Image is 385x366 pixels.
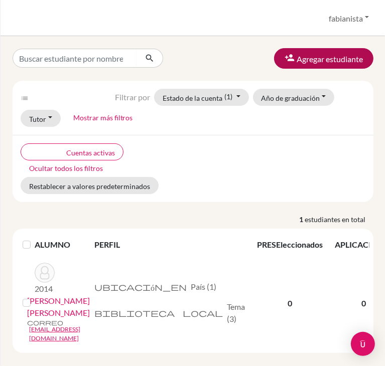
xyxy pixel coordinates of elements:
[65,110,332,126] button: Mostrar más filtrosflecha_hacia_arriba
[94,282,187,292] font: ubicación_en
[29,149,64,156] font: claro
[94,240,120,249] font: PERFIL
[27,319,63,326] font: correo
[21,94,113,102] font: lista de filtros
[191,282,216,291] font: País (1)
[29,325,90,343] a: [EMAIL_ADDRESS][DOMAIN_NAME]
[73,113,133,122] font: Mostrar más filtros
[361,298,366,308] font: 0
[27,296,90,317] font: [PERSON_NAME] [PERSON_NAME]
[297,54,363,64] font: Agregar estudiante
[29,115,46,123] font: Tutor
[35,284,53,293] font: 2014
[288,298,292,308] font: 0
[299,215,303,224] font: 1
[35,263,55,283] img: Infante Alvarado, Andrey Fabián
[21,177,159,194] button: Restablecer a valores predeterminados
[262,94,320,102] font: Año de graduación
[35,240,70,249] font: ALUMNO
[274,48,373,69] button: Agregar estudiante
[103,164,294,174] font: flecha_hacia_arriba
[253,89,335,106] button: Año de graduación
[21,110,61,127] button: Tutor
[163,94,222,102] font: Estado de la cuenta
[329,14,363,23] font: fabianista
[21,143,123,160] button: claroCuentas activas
[13,49,137,68] input: Buscar estudiante por nombre...
[66,148,115,157] font: Cuentas activas
[351,332,375,356] div: Open Intercom Messenger
[154,89,249,106] button: Estado de la cuenta(1)
[94,308,223,318] font: biblioteca local
[224,92,232,101] font: (1)
[133,114,324,124] font: flecha_hacia_arriba
[305,215,365,224] font: estudiantes en total
[324,8,373,28] button: fabianista
[115,92,150,102] font: Filtrar por
[21,160,302,177] button: Ocultar todos los filtrosflecha_hacia_arriba
[29,325,80,342] font: [EMAIL_ADDRESS][DOMAIN_NAME]
[29,164,103,172] font: Ocultar todos los filtros
[27,295,90,319] a: [PERSON_NAME] [PERSON_NAME]
[257,240,323,249] font: PRESEleccionados
[227,302,245,323] font: Tema (3)
[29,182,150,191] font: Restablecer a valores predeterminados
